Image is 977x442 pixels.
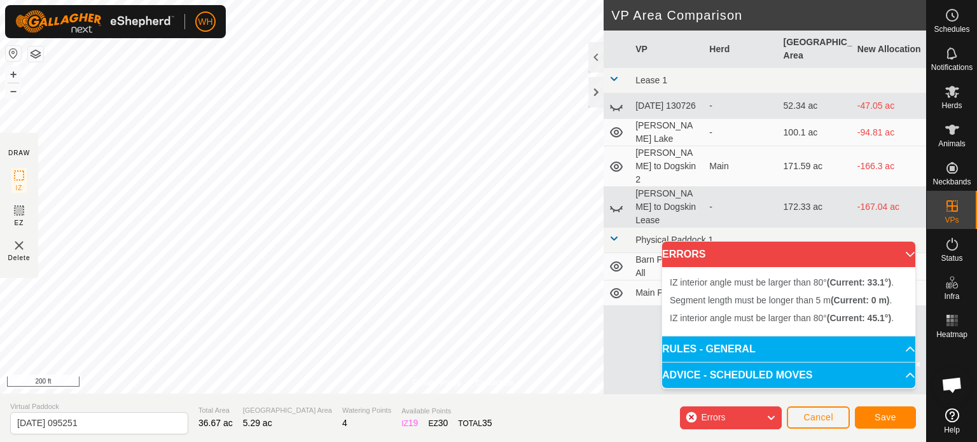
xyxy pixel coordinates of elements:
img: VP [11,238,27,253]
h2: VP Area Comparison [611,8,926,23]
span: [GEOGRAPHIC_DATA] Area [243,405,332,416]
button: Save [855,406,916,429]
a: Contact Us [476,377,513,389]
td: Main Paddocks [630,280,704,306]
span: Save [875,412,896,422]
span: Neckbands [932,178,971,186]
th: VP [630,31,704,68]
div: Open chat [933,366,971,404]
button: + [6,67,21,82]
span: RULES - GENERAL [662,344,756,354]
span: 19 [408,418,419,428]
b: (Current: 45.1°) [827,313,891,323]
span: Segment length must be longer than 5 m . [670,295,892,305]
td: [PERSON_NAME] to Dogskin 2 [630,146,704,187]
b: (Current: 0 m) [831,295,890,305]
div: - [709,200,773,214]
button: Map Layers [28,46,43,62]
span: Available Points [401,406,492,417]
th: [GEOGRAPHIC_DATA] Area [779,31,852,68]
span: Heatmap [936,331,967,338]
p-accordion-header: ADVICE - SCHEDULED MOVES [662,363,915,388]
span: EZ [15,218,24,228]
span: Errors [701,412,725,422]
div: DRAW [8,148,30,158]
span: Delete [8,253,31,263]
span: 4 [342,418,347,428]
div: TOTAL [458,417,492,430]
td: -167.04 ac [852,187,926,228]
span: ADVICE - SCHEDULED MOVES [662,370,812,380]
a: Privacy Policy [413,377,461,389]
td: 100.1 ac [779,119,852,146]
span: 30 [438,418,448,428]
td: [DATE] 130726 [630,93,704,119]
td: [PERSON_NAME] to Dogskin Lease [630,187,704,228]
span: Notifications [931,64,973,71]
span: Help [944,426,960,434]
td: 171.59 ac [779,146,852,187]
td: Barn Pasture All [630,253,704,280]
span: Lease 1 [635,75,667,85]
span: IZ interior angle must be larger than 80° . [670,313,894,323]
span: Herds [941,102,962,109]
span: 36.67 ac [198,418,233,428]
div: - [709,126,773,139]
th: Herd [704,31,778,68]
div: Main [709,160,773,173]
td: -47.05 ac [852,93,926,119]
div: - [709,99,773,113]
span: Watering Points [342,405,391,416]
span: Status [941,254,962,262]
span: IZ interior angle must be larger than 80° . [670,277,894,287]
span: Cancel [803,412,833,422]
span: Physical Paddock 1 [635,235,713,245]
a: Help [927,403,977,439]
th: New Allocation [852,31,926,68]
span: 5.29 ac [243,418,272,428]
span: Animals [938,140,966,148]
td: -94.81 ac [852,119,926,146]
span: Infra [944,293,959,300]
td: [PERSON_NAME] Lake [630,119,704,146]
b: (Current: 33.1°) [827,277,891,287]
span: Schedules [934,25,969,33]
div: EZ [428,417,448,430]
div: IZ [401,417,418,430]
p-accordion-header: ERRORS [662,242,915,267]
td: 172.33 ac [779,187,852,228]
button: Cancel [787,406,850,429]
span: WH [198,15,212,29]
button: – [6,83,21,99]
span: IZ [16,183,23,193]
td: -166.3 ac [852,146,926,187]
span: Virtual Paddock [10,401,188,412]
p-accordion-header: RULES - GENERAL [662,336,915,362]
img: Gallagher Logo [15,10,174,33]
span: 35 [482,418,492,428]
span: ERRORS [662,249,705,259]
button: Reset Map [6,46,21,61]
p-accordion-content: ERRORS [662,267,915,336]
span: Total Area [198,405,233,416]
span: VPs [945,216,959,224]
td: 52.34 ac [779,93,852,119]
